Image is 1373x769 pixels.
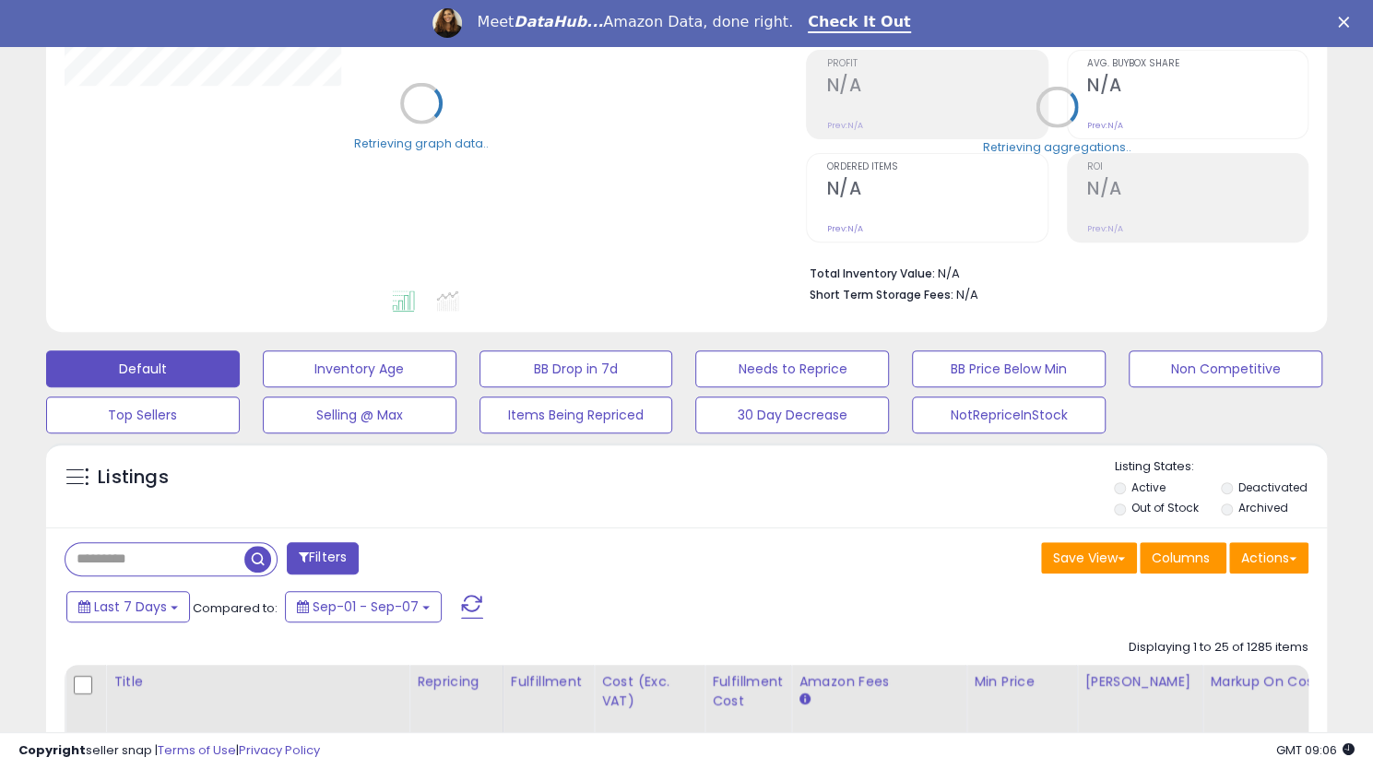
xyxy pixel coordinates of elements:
div: Retrieving graph data.. [354,135,489,151]
div: Repricing [417,672,495,692]
span: Compared to: [193,599,278,617]
label: Out of Stock [1131,500,1199,515]
button: NotRepriceInStock [912,396,1106,433]
div: [PERSON_NAME] [1084,672,1194,692]
button: Actions [1229,542,1308,574]
button: BB Price Below Min [912,350,1106,387]
div: Cost (Exc. VAT) [601,672,696,711]
button: Needs to Reprice [695,350,889,387]
small: Amazon Fees. [799,692,810,708]
button: Items Being Repriced [479,396,673,433]
a: Terms of Use [158,741,236,759]
button: Default [46,350,240,387]
button: Selling @ Max [263,396,456,433]
span: 2025-09-15 09:06 GMT [1276,741,1355,759]
button: 30 Day Decrease [695,396,889,433]
div: Markup on Cost [1210,672,1369,692]
button: Filters [287,542,359,574]
strong: Copyright [18,741,86,759]
button: Sep-01 - Sep-07 [285,591,442,622]
label: Deactivated [1238,479,1308,495]
div: Displaying 1 to 25 of 1285 items [1129,639,1308,657]
label: Archived [1238,500,1288,515]
div: Amazon Fees [799,672,958,692]
button: Save View [1041,542,1137,574]
a: Check It Out [808,13,911,33]
button: Inventory Age [263,350,456,387]
div: Fulfillment [511,672,586,692]
div: Title [113,672,401,692]
h5: Listings [98,465,169,491]
button: Columns [1140,542,1226,574]
div: Min Price [974,672,1069,692]
a: Privacy Policy [239,741,320,759]
span: Sep-01 - Sep-07 [313,597,419,616]
div: Fulfillment Cost [712,672,783,711]
div: Close [1338,17,1356,28]
div: Meet Amazon Data, done right. [477,13,793,31]
i: DataHub... [514,13,603,30]
button: Last 7 Days [66,591,190,622]
div: Retrieving aggregations.. [983,138,1131,155]
label: Active [1131,479,1166,495]
button: Top Sellers [46,396,240,433]
button: BB Drop in 7d [479,350,673,387]
div: seller snap | | [18,742,320,760]
span: Last 7 Days [94,597,167,616]
span: Columns [1152,549,1210,567]
img: Profile image for Georgie [432,8,462,38]
button: Non Competitive [1129,350,1322,387]
p: Listing States: [1114,458,1327,476]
